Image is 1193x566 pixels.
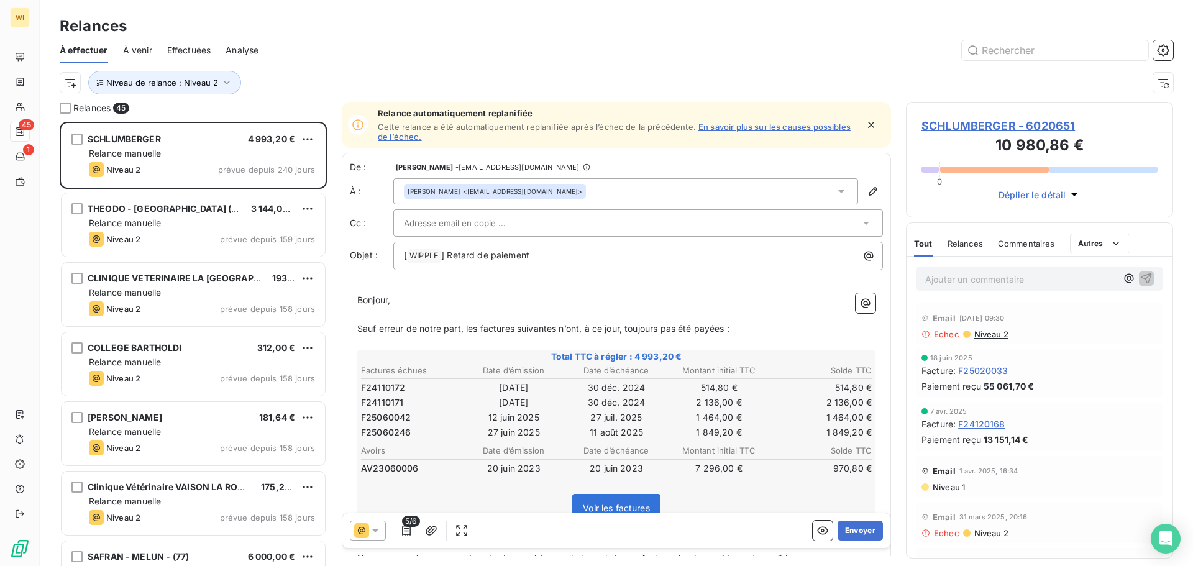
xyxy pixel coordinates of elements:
[914,239,933,249] span: Tout
[999,188,1066,201] span: Déplier le détail
[89,357,161,367] span: Relance manuelle
[361,411,411,424] span: F25060042
[998,239,1055,249] span: Commentaires
[220,513,315,523] span: prévue depuis 158 jours
[220,234,315,244] span: prévue depuis 159 jours
[89,496,161,506] span: Relance manuelle
[251,203,297,214] span: 3 144,00 €
[89,287,161,298] span: Relance manuelle
[106,234,140,244] span: Niveau 2
[771,381,872,395] td: 514,80 €
[463,411,564,424] td: 12 juin 2025
[408,187,460,196] span: [PERSON_NAME]
[455,163,579,171] span: - [EMAIL_ADDRESS][DOMAIN_NAME]
[88,551,189,562] span: SAFRAN - MELUN - (77)
[669,444,770,457] th: Montant initial TTC
[962,40,1148,60] input: Rechercher
[959,467,1018,475] span: 1 avr. 2025, 16:34
[113,103,129,114] span: 45
[921,117,1158,134] span: SCHLUMBERGER - 6020651
[23,144,34,155] span: 1
[958,364,1008,377] span: F25020033
[933,313,956,323] span: Email
[948,239,983,249] span: Relances
[350,185,393,198] label: À :
[89,217,161,228] span: Relance manuelle
[88,203,245,214] span: THEODO - [GEOGRAPHIC_DATA] (75)
[360,444,462,457] th: Avoirs
[934,329,959,339] span: Echec
[220,373,315,383] span: prévue depuis 158 jours
[958,418,1005,431] span: F24120168
[984,380,1035,393] span: 55 061,70 €
[565,462,667,475] td: 20 juin 2023
[73,102,111,114] span: Relances
[463,381,564,395] td: [DATE]
[350,217,393,229] label: Cc :
[88,134,161,144] span: SCHLUMBERGER
[248,551,296,562] span: 6 000,00 €
[60,15,127,37] h3: Relances
[408,249,441,263] span: WIPPLE
[441,250,529,260] span: ] Retard de paiement
[60,44,108,57] span: À effectuer
[995,188,1085,202] button: Déplier le détail
[984,433,1029,446] span: 13 151,14 €
[167,44,211,57] span: Effectuées
[357,553,795,564] span: Nous vous serions reconnaissants de procéder au règlement de ces factures le plus rapidement poss...
[226,44,258,57] span: Analyse
[669,396,770,409] td: 2 136,00 €
[106,443,140,453] span: Niveau 2
[565,364,667,377] th: Date d’échéance
[921,433,981,446] span: Paiement reçu
[973,528,1008,538] span: Niveau 2
[463,396,564,409] td: [DATE]
[838,521,883,541] button: Envoyer
[771,444,872,457] th: Solde TTC
[771,396,872,409] td: 2 136,00 €
[396,163,453,171] span: [PERSON_NAME]
[10,539,30,559] img: Logo LeanPay
[378,108,857,118] span: Relance automatiquement replanifiée
[565,444,667,457] th: Date d’échéance
[248,134,296,144] span: 4 993,20 €
[88,273,373,283] span: CLINIQUE VETERINAIRE LA [GEOGRAPHIC_DATA][PERSON_NAME]
[565,411,667,424] td: 27 juil. 2025
[463,364,564,377] th: Date d’émission
[921,134,1158,159] h3: 10 980,86 €
[257,342,295,353] span: 312,00 €
[361,396,403,409] span: F24110171
[669,364,770,377] th: Montant initial TTC
[361,426,411,439] span: F25060246
[669,381,770,395] td: 514,80 €
[106,304,140,314] span: Niveau 2
[10,7,30,27] div: WI
[463,462,564,475] td: 20 juin 2023
[106,165,140,175] span: Niveau 2
[771,462,872,475] td: 970,80 €
[106,373,140,383] span: Niveau 2
[261,482,298,492] span: 175,20 €
[361,381,405,394] span: F24110172
[404,250,407,260] span: [
[565,426,667,439] td: 11 août 2025
[88,482,267,492] span: Clinique Vétérinaire VAISON LA ROMAINE
[357,294,390,305] span: Bonjour,
[921,380,981,393] span: Paiement reçu
[565,396,667,409] td: 30 déc. 2024
[408,187,582,196] div: <[EMAIL_ADDRESS][DOMAIN_NAME]>
[583,503,650,513] span: Voir les factures
[88,71,241,94] button: Niveau de relance : Niveau 2
[930,354,972,362] span: 18 juin 2025
[220,443,315,453] span: prévue depuis 158 jours
[463,444,564,457] th: Date d’émission
[921,364,956,377] span: Facture :
[402,516,420,527] span: 5/6
[973,329,1008,339] span: Niveau 2
[259,412,295,422] span: 181,64 €
[933,466,956,476] span: Email
[463,426,564,439] td: 27 juin 2025
[106,513,140,523] span: Niveau 2
[357,323,729,334] span: Sauf erreur de notre part, les factures suivantes n’ont, à ce jour, toujours pas été payées :
[930,408,967,415] span: 7 avr. 2025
